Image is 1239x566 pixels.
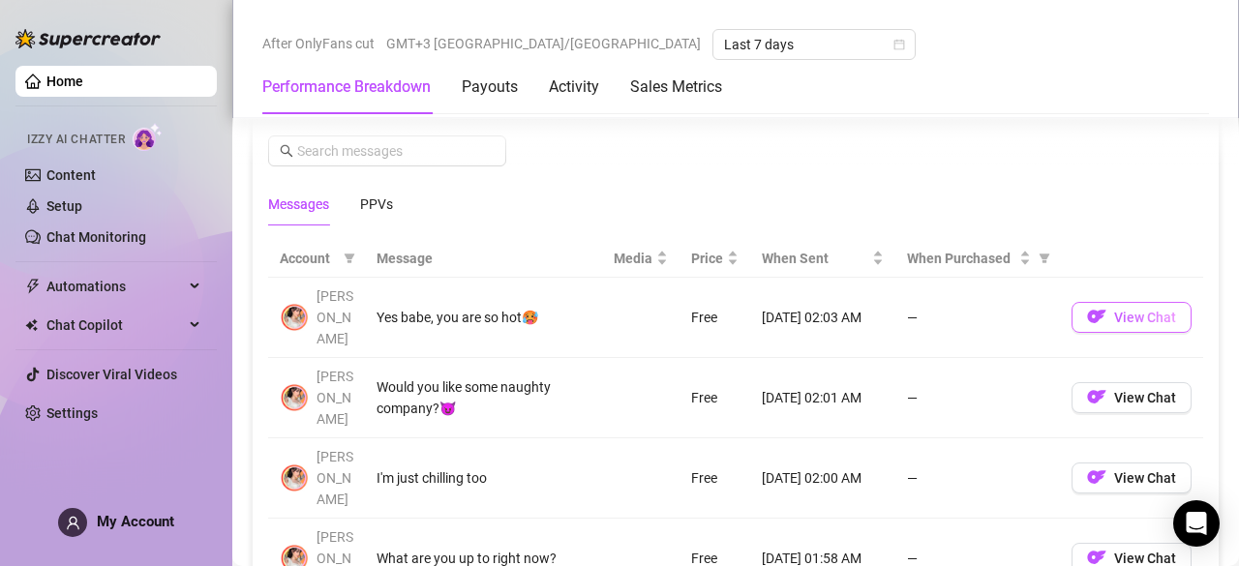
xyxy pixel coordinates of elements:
a: OFView Chat [1072,474,1192,490]
div: Payouts [462,75,518,99]
span: filter [1035,244,1054,273]
a: OFView Chat [1072,394,1192,409]
th: When Sent [750,240,895,278]
div: Yes babe, you are so hot🥵 [377,307,590,328]
img: OF [1087,307,1106,326]
img: 𝖍𝖔𝖑𝖑𝖞 [281,384,308,411]
span: thunderbolt [25,279,41,294]
span: After OnlyFans cut [262,29,375,58]
span: Chat Copilot [46,310,184,341]
img: OF [1087,467,1106,487]
span: filter [340,244,359,273]
td: Free [680,358,750,438]
span: [PERSON_NAME] [317,449,353,507]
td: [DATE] 02:01 AM [750,358,895,438]
div: Would you like some naughty company?😈 [377,376,590,419]
span: When Purchased [907,248,1015,269]
div: Sales Metrics [630,75,722,99]
div: I'm just chilling too [377,467,590,489]
img: OF [1087,387,1106,406]
div: Messages [268,194,329,215]
td: — [895,278,1060,358]
span: View Chat [1114,470,1176,486]
a: OFView Chat [1072,313,1192,329]
img: 𝖍𝖔𝖑𝖑𝖞 [281,304,308,331]
span: calendar [893,39,905,50]
a: Discover Viral Videos [46,367,177,382]
a: Settings [46,405,98,421]
a: Chat Monitoring [46,229,146,245]
td: [DATE] 02:03 AM [750,278,895,358]
div: Performance Breakdown [262,75,431,99]
span: When Sent [762,248,868,269]
span: GMT+3 [GEOGRAPHIC_DATA]/[GEOGRAPHIC_DATA] [386,29,701,58]
a: Setup [46,198,82,214]
img: 𝖍𝖔𝖑𝖑𝖞 [281,464,308,492]
div: Activity [549,75,599,99]
div: Open Intercom Messenger [1173,500,1220,547]
span: filter [344,253,355,264]
span: View Chat [1114,551,1176,566]
span: View Chat [1114,390,1176,405]
span: search [280,144,293,158]
span: filter [1039,253,1050,264]
th: When Purchased [895,240,1060,278]
td: [DATE] 02:00 AM [750,438,895,519]
span: Izzy AI Chatter [27,131,125,149]
span: My Account [97,513,174,530]
button: OFView Chat [1072,302,1192,333]
span: Account [280,248,336,269]
span: Automations [46,271,184,302]
span: Price [691,248,723,269]
img: AI Chatter [133,123,163,151]
img: Chat Copilot [25,318,38,332]
th: Message [365,240,602,278]
span: [PERSON_NAME] [317,369,353,427]
th: Price [680,240,750,278]
td: Free [680,438,750,519]
a: Home [46,74,83,89]
div: PPVs [360,194,393,215]
span: [PERSON_NAME] [317,288,353,346]
th: Media [602,240,680,278]
span: Last 7 days [724,30,904,59]
button: OFView Chat [1072,382,1192,413]
span: user [66,516,80,530]
td: — [895,438,1060,519]
button: OFView Chat [1072,462,1192,493]
img: logo-BBDzfeDw.svg [15,29,161,48]
td: Free [680,278,750,358]
td: — [895,358,1060,438]
span: View Chat [1114,310,1176,325]
a: Content [46,167,96,183]
span: Media [614,248,652,269]
input: Search messages [297,140,495,162]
